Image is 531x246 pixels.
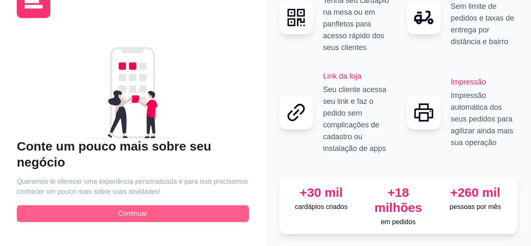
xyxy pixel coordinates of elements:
[323,70,390,82] h2: Link da loja
[451,76,518,88] h2: Impressão
[440,202,511,212] p: pessoas por mês
[118,209,147,219] span: Continuar
[286,185,357,200] div: +30 mil
[451,90,518,148] p: Impressão automática dos seus pedidos para agilizar ainda mais sua operação
[17,177,249,197] article: Queremos te oferecer uma experiência personalizada e para isso precisamos conhecer um pouco mais ...
[363,185,434,215] div: +18 milhões
[286,202,357,212] p: cardápios criados
[323,84,390,154] p: Seu cliente acessa seu link e faz o pedido sem complicações de cadastro ou instalação de apps
[363,217,434,227] p: em pedidos
[440,185,511,200] div: +260 mil
[17,205,249,222] button: Continuar
[451,0,518,48] p: Sem limite de pedidos e taxas de entrega por distância e bairro
[17,138,249,170] h2: Conte um pouco mais sobre seu negócio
